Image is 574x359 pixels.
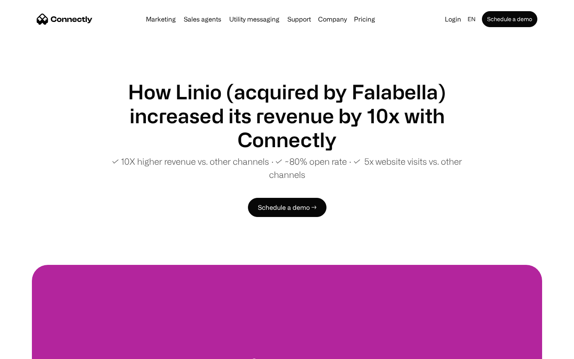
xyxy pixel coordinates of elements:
[143,16,179,22] a: Marketing
[318,14,347,25] div: Company
[351,16,378,22] a: Pricing
[96,80,478,152] h1: How Linio (acquired by Falabella) increased its revenue by 10x with Connectly
[8,344,48,356] aside: Language selected: English
[468,14,476,25] div: en
[226,16,283,22] a: Utility messaging
[442,14,464,25] a: Login
[181,16,224,22] a: Sales agents
[16,345,48,356] ul: Language list
[284,16,314,22] a: Support
[482,11,537,27] a: Schedule a demo
[248,198,326,217] a: Schedule a demo →
[96,155,478,181] p: ✓ 10X higher revenue vs. other channels ∙ ✓ ~80% open rate ∙ ✓ 5x website visits vs. other channels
